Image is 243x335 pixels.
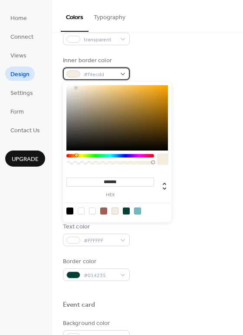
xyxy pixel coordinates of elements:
[10,33,33,42] span: Connect
[10,126,40,135] span: Contact Us
[10,89,33,98] span: Settings
[123,208,130,214] div: rgb(1, 66, 53)
[100,208,107,214] div: rgb(164, 95, 83)
[5,85,38,100] a: Settings
[66,208,73,214] div: rgb(0, 0, 0)
[5,29,39,44] a: Connect
[5,48,32,62] a: Views
[10,51,26,60] span: Views
[78,208,85,214] div: rgba(0, 0, 0, 0)
[5,67,35,81] a: Design
[63,222,128,231] div: Text color
[5,104,29,118] a: Form
[84,70,116,79] span: #f4ecdd
[89,208,96,214] div: rgb(255, 255, 255)
[63,319,128,328] div: Background color
[134,208,141,214] div: rgb(108, 187, 192)
[84,236,116,245] span: #FFFFFF
[5,151,45,167] button: Upgrade
[63,56,128,65] div: Inner border color
[10,107,24,117] span: Form
[10,14,27,23] span: Home
[5,123,45,137] a: Contact Us
[63,257,128,266] div: Border color
[112,208,118,214] div: rgb(244, 236, 221)
[12,155,39,164] span: Upgrade
[10,70,30,79] span: Design
[5,10,32,25] a: Home
[84,271,116,280] span: #014235
[84,35,116,44] span: transparent
[66,193,154,198] label: hex
[63,301,95,310] div: Event card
